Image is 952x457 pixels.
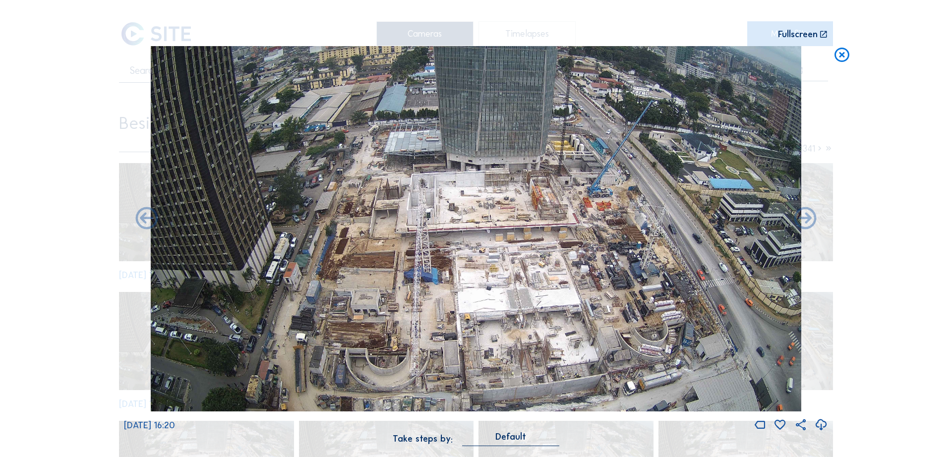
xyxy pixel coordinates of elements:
[462,432,559,446] div: Default
[151,46,801,412] img: Image
[393,434,453,443] div: Take steps by:
[124,420,175,431] span: [DATE] 16:20
[778,30,818,39] div: Fullscreen
[792,206,819,233] i: Back
[133,206,160,233] i: Forward
[495,432,526,441] div: Default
